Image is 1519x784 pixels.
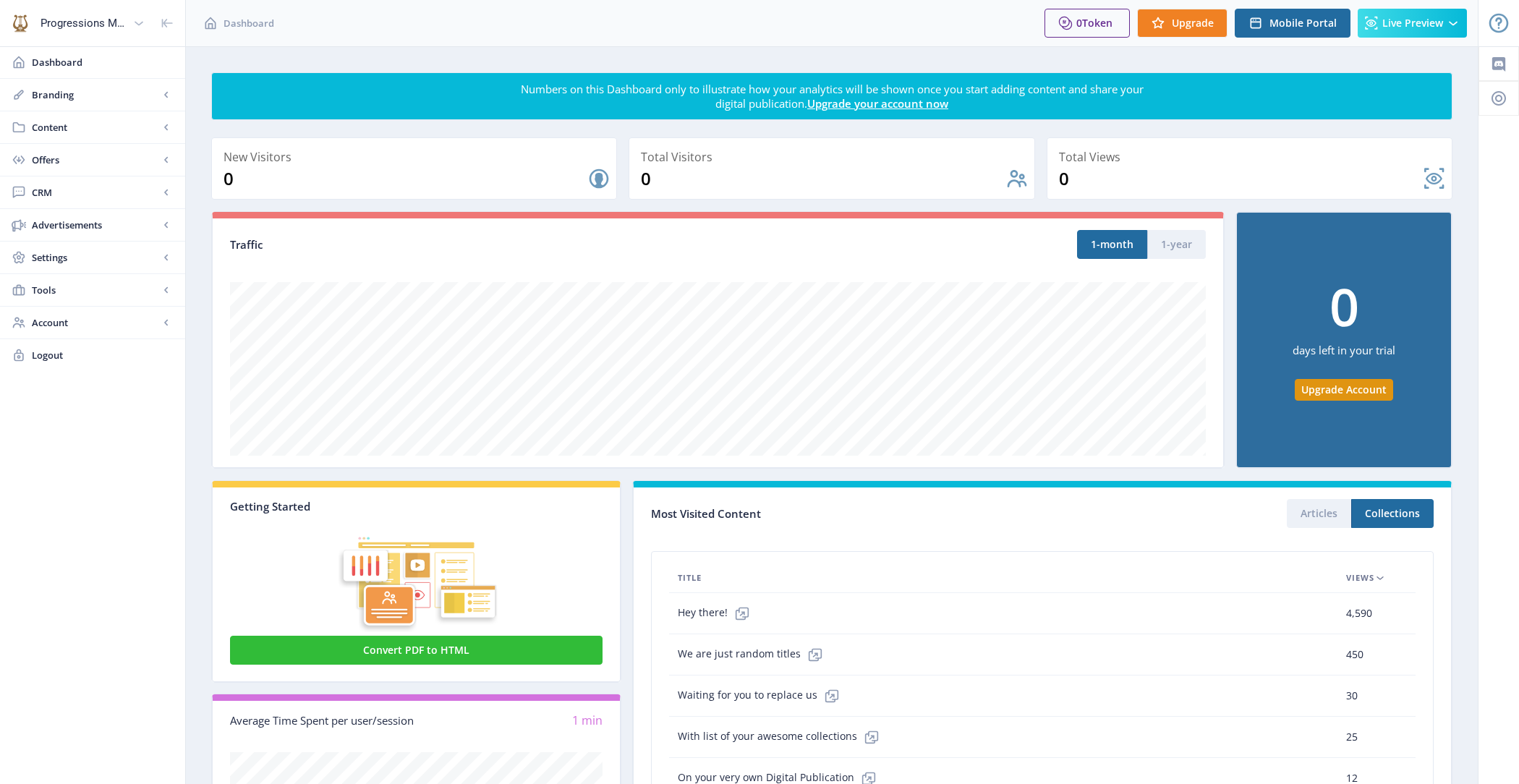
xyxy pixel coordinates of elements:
span: Logout [32,348,174,362]
span: Token [1082,16,1112,30]
div: Progressions Magazine [41,7,127,39]
div: New Visitors [224,147,610,167]
span: Live Preview [1382,17,1443,29]
div: 0 [1059,167,1423,190]
button: Mobile Portal [1235,9,1350,38]
img: graphic [230,514,603,633]
div: Total Visitors [641,147,1028,167]
span: Mobile Portal [1269,17,1337,29]
span: With list of your awesome collections [678,723,886,751]
span: We are just random titles [678,640,830,669]
button: Convert PDF to HTML [230,636,603,665]
button: 1-month [1077,230,1147,259]
span: Content [32,120,159,135]
span: Tools [32,283,159,297]
span: Dashboard [224,16,274,30]
div: Most Visited Content [651,503,1042,525]
a: Upgrade your account now [807,96,948,111]
button: Collections [1351,499,1434,528]
button: Upgrade [1137,9,1227,38]
span: Branding [32,88,159,102]
div: 0 [641,167,1005,190]
span: Waiting for you to replace us [678,681,846,710]
div: Average Time Spent per user/session [230,712,417,729]
span: 450 [1346,646,1363,663]
span: Settings [32,250,159,265]
div: days left in your trial [1293,332,1395,379]
span: CRM [32,185,159,200]
img: key.png [9,12,32,35]
div: 0 [1329,280,1359,332]
span: 25 [1346,728,1358,746]
div: Traffic [230,237,718,253]
span: Hey there! [678,599,757,628]
button: Live Preview [1358,9,1467,38]
span: Account [32,315,159,330]
span: Dashboard [32,55,174,69]
span: 30 [1346,687,1358,704]
span: Title [678,569,702,587]
button: Articles [1287,499,1351,528]
span: Advertisements [32,218,159,232]
div: 1 min [417,712,603,729]
div: Total Views [1059,147,1446,167]
button: 0Token [1044,9,1130,38]
div: Numbers on this Dashboard only to illustrate how your analytics will be shown once you start addi... [519,82,1144,111]
button: 1-year [1147,230,1206,259]
span: Offers [32,153,159,167]
div: 0 [224,167,587,190]
button: Upgrade Account [1295,379,1393,401]
div: Getting Started [230,499,603,514]
span: Views [1346,569,1374,587]
span: 4,590 [1346,605,1372,622]
span: Upgrade [1172,17,1214,29]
